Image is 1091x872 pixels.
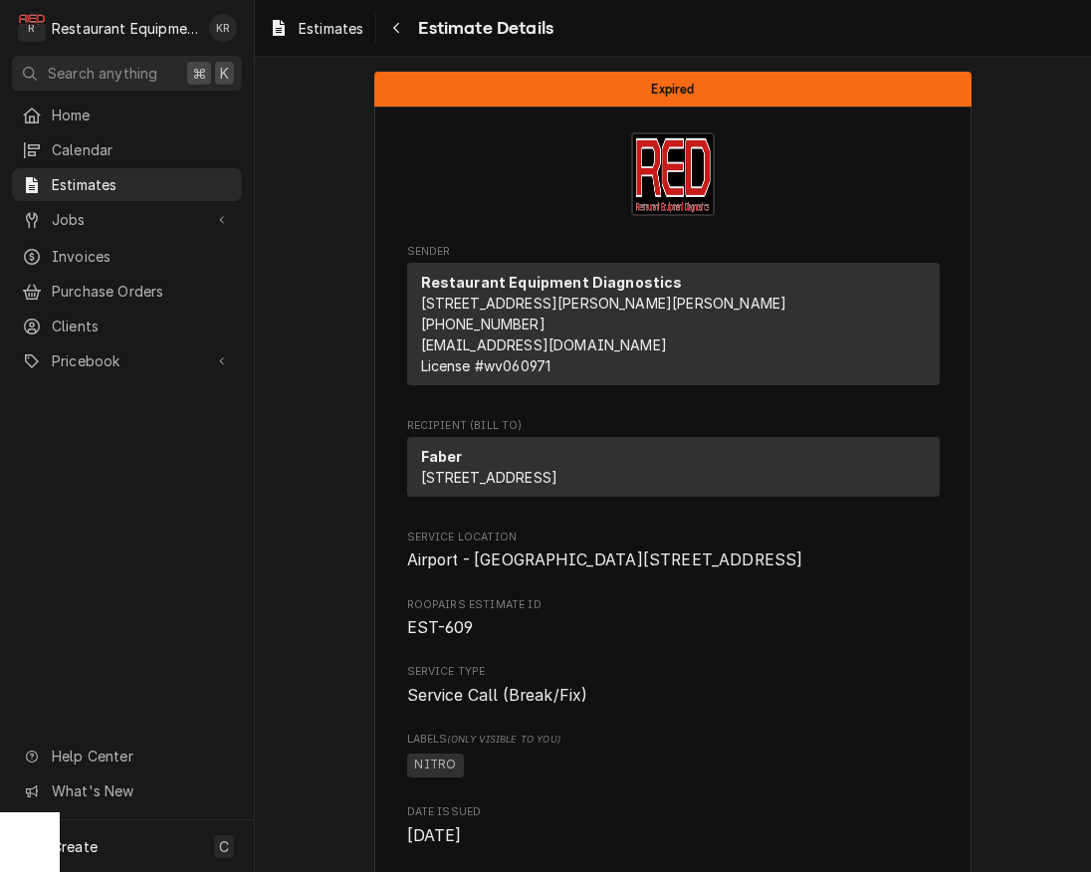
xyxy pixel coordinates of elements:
span: [DATE] [407,826,462,845]
span: Invoices [52,246,232,267]
span: Roopairs Estimate ID [407,616,940,640]
a: Go to Jobs [12,203,242,236]
span: License # wv060971 [421,357,551,374]
span: NITRO [407,754,465,777]
span: Search anything [48,63,157,84]
div: Service Type [407,664,940,707]
span: Sender [407,244,940,260]
a: Purchase Orders [12,275,242,308]
span: [STREET_ADDRESS] [421,469,558,486]
div: Roopairs Estimate ID [407,597,940,640]
img: Logo [631,132,715,216]
div: Estimate Recipient [407,418,940,506]
a: Estimates [261,12,371,45]
span: K [220,63,229,84]
span: Estimates [52,174,232,195]
span: Service Type [407,664,940,680]
span: Estimates [299,18,363,39]
span: Estimate Details [412,15,553,42]
span: [STREET_ADDRESS][PERSON_NAME][PERSON_NAME] [421,295,787,312]
span: Create [52,838,98,855]
div: Recipient (Bill To) [407,437,940,497]
a: Go to Help Center [12,740,242,772]
a: Estimates [12,168,242,201]
div: Kelli Robinette's Avatar [209,14,237,42]
span: (Only Visible to You) [447,734,559,745]
span: Date Issued [407,824,940,848]
span: Airport - [GEOGRAPHIC_DATA][STREET_ADDRESS] [407,550,803,569]
span: EST-609 [407,618,474,637]
span: Service Type [407,684,940,708]
span: Expired [651,83,694,96]
span: Help Center [52,746,230,766]
a: Calendar [12,133,242,166]
a: Home [12,99,242,131]
span: Labels [407,732,940,748]
strong: Restaurant Equipment Diagnostics [421,274,683,291]
div: Status [374,72,972,107]
div: KR [209,14,237,42]
span: Home [52,105,232,125]
div: R [18,14,46,42]
span: [object Object] [407,751,940,780]
span: Service Call (Break/Fix) [407,686,588,705]
span: Calendar [52,139,232,160]
span: ⌘ [192,63,206,84]
div: Recipient (Bill To) [407,437,940,505]
span: Jobs [52,209,202,230]
div: Sender [407,263,940,385]
span: Clients [52,316,232,336]
div: Restaurant Equipment Diagnostics [52,18,198,39]
div: Sender [407,263,940,393]
button: Search anything⌘K [12,56,242,91]
a: Invoices [12,240,242,273]
span: Roopairs Estimate ID [407,597,940,613]
a: Clients [12,310,242,342]
a: Go to What's New [12,774,242,807]
div: [object Object] [407,732,940,780]
span: Recipient (Bill To) [407,418,940,434]
a: [EMAIL_ADDRESS][DOMAIN_NAME] [421,336,667,353]
span: C [219,836,229,857]
span: Date Issued [407,804,940,820]
span: Service Location [407,530,940,545]
div: Restaurant Equipment Diagnostics's Avatar [18,14,46,42]
span: Service Location [407,548,940,572]
div: Date Issued [407,804,940,847]
a: Go to Pricebook [12,344,242,377]
div: Estimate Sender [407,244,940,394]
span: What's New [52,780,230,801]
span: Pricebook [52,350,202,371]
strong: Faber [421,448,463,465]
a: [PHONE_NUMBER] [421,316,545,332]
button: Navigate back [380,12,412,44]
span: Purchase Orders [52,281,232,302]
div: Service Location [407,530,940,572]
